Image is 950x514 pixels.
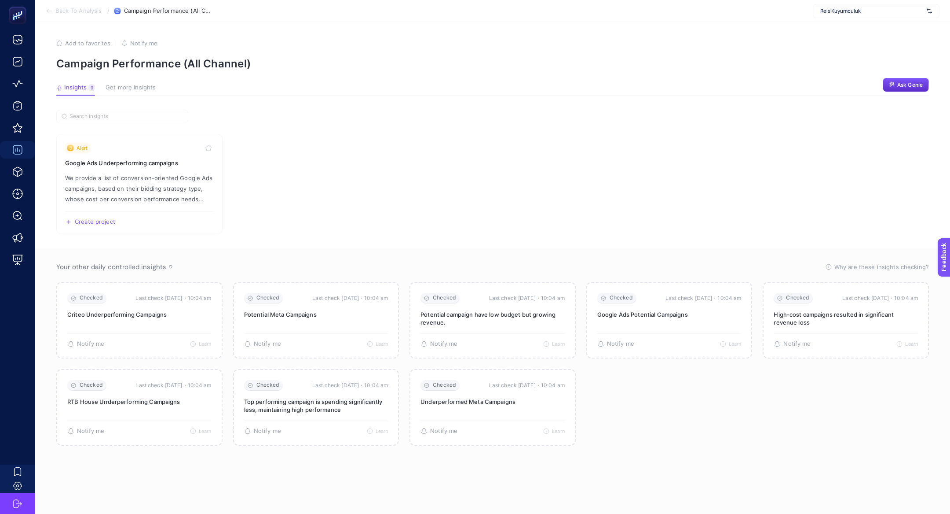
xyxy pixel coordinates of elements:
[106,84,156,91] span: Get more insights
[203,143,214,153] button: Toggle favorite
[67,340,104,348] button: Notify me
[244,428,281,435] button: Notify me
[56,134,929,234] section: Insight Packages
[48,65,79,72] span: Need help?
[77,428,104,435] span: Notify me
[897,81,923,89] span: Ask Genie
[256,382,280,388] span: Checked
[896,341,918,347] button: Learn
[40,52,119,62] span: Tell us what you think
[27,102,132,109] span: What kind of feedback do you have?
[67,398,212,406] p: RTB House Underperforming Campaigns
[88,84,95,91] div: 9
[244,340,281,348] button: Notify me
[5,3,33,10] span: Feedback
[244,311,388,318] p: Potential Meta Campaigns
[39,125,91,133] span: I like something
[883,78,929,92] button: Ask Genie
[552,428,565,434] span: Learn
[834,263,929,271] span: Why are these insights checking?
[69,113,183,120] input: Search
[376,341,388,347] span: Learn
[80,382,103,388] span: Checked
[130,40,157,47] span: Notify me
[55,7,102,15] span: Back To Analysis
[199,341,212,347] span: Learn
[67,311,212,318] p: Criteo Underperforming Campaigns
[665,294,741,303] time: Last check [DATE]・10:04 am
[107,7,109,14] span: /
[56,263,166,271] span: Your other daily controlled insights
[39,147,108,155] span: I don't like something
[433,295,456,301] span: Checked
[67,428,104,435] button: Notify me
[65,40,110,47] span: Add to favorites
[56,282,929,446] section: Passive Insight Packages
[420,398,565,406] p: Underperformed Meta Campaigns
[135,294,211,303] time: Last check [DATE]・10:04 am
[489,381,565,390] time: Last check [DATE]・10:04 am
[783,340,811,348] span: Notify me
[774,311,918,326] p: High-cost campaigns resulted in significant revenue loss
[64,84,87,91] span: Insights
[905,341,918,347] span: Learn
[124,7,212,15] span: Campaign Performance (All Channel)
[312,381,388,390] time: Last check [DATE]・10:04 am
[430,428,457,435] span: Notify me
[729,341,742,347] span: Learn
[254,340,281,348] span: Notify me
[65,173,214,204] p: Insight description
[56,57,929,70] p: Campaign Performance (All Channel)
[720,341,742,347] button: Learn
[312,294,388,303] time: Last check [DATE]・10:04 am
[254,428,281,435] span: Notify me
[77,340,104,348] span: Notify me
[65,159,214,167] h3: Insight title
[256,295,280,301] span: Checked
[190,341,212,347] button: Learn
[56,40,110,47] button: Add to favorites
[135,381,211,390] time: Last check [DATE]・10:04 am
[489,294,565,303] time: Last check [DATE]・10:04 am
[56,134,223,234] a: View insight titled We provide a list of conversion-oriented Google Ads campaigns, based on their...
[367,428,388,434] button: Learn
[77,144,88,152] span: Alert
[820,7,923,15] span: Reis Kuyumculuk
[190,428,212,434] button: Learn
[367,341,388,347] button: Learn
[597,340,634,348] button: Notify me
[65,218,115,226] button: Create a new project based on this insight
[774,340,811,348] button: Notify me
[376,428,388,434] span: Learn
[610,295,633,301] span: Checked
[244,398,388,414] p: Top performing campaign is spending significantly less, maintaining high performance
[927,7,932,15] img: svg%3e
[420,311,565,326] p: Potential campaign have low budget but growing revenue.
[552,341,565,347] span: Learn
[121,40,157,47] button: Notify me
[80,295,103,301] span: Checked
[786,295,809,301] span: Checked
[433,382,456,388] span: Checked
[543,341,565,347] button: Learn
[543,428,565,434] button: Learn
[607,340,634,348] span: Notify me
[597,311,742,318] p: Google Ads Potential Campaigns
[420,340,457,348] button: Notify me
[79,65,110,72] a: Contact us
[199,428,212,434] span: Learn
[430,340,457,348] span: Notify me
[842,294,918,303] time: Last check [DATE]・10:04 am
[75,218,115,226] span: Create project
[420,428,457,435] button: Notify me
